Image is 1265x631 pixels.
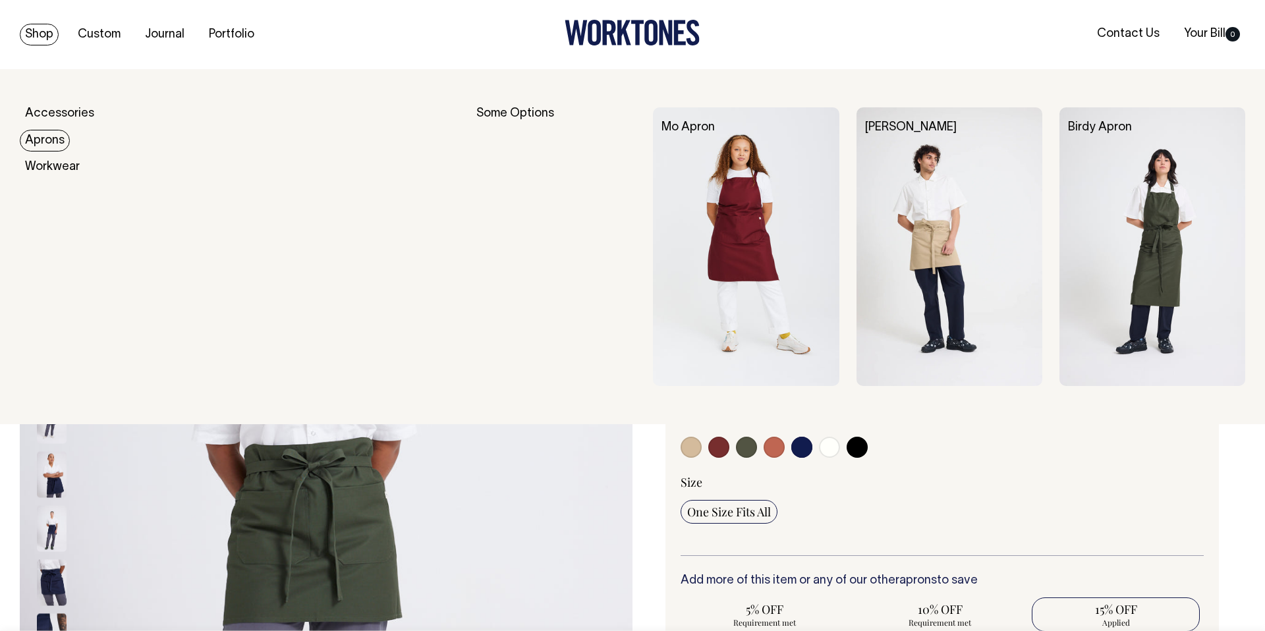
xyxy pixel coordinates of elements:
span: One Size Fits All [687,504,771,520]
a: Journal [140,24,190,45]
a: Mo Apron [661,122,715,133]
span: 15% OFF [1038,601,1193,617]
div: Some Options [476,107,636,386]
span: 10% OFF [863,601,1018,617]
img: dark-navy [37,451,67,497]
input: One Size Fits All [681,500,777,524]
a: Aprons [20,130,70,151]
img: Mo Apron [653,107,839,386]
a: Your Bill0 [1179,23,1245,45]
span: Requirement met [687,617,842,628]
a: Portfolio [204,24,260,45]
a: aprons [899,575,937,586]
span: Requirement met [863,617,1018,628]
span: 0 [1225,27,1240,41]
img: Bobby Apron [857,107,1042,386]
a: Custom [72,24,126,45]
h6: Add more of this item or any of our other to save [681,574,1204,588]
img: dark-navy [37,559,67,605]
a: Accessories [20,103,99,124]
a: Birdy Apron [1068,122,1132,133]
a: [PERSON_NAME] [865,122,957,133]
a: Workwear [20,156,85,178]
a: Contact Us [1092,23,1165,45]
span: Applied [1038,617,1193,628]
a: Shop [20,24,59,45]
img: Birdy Apron [1059,107,1245,386]
img: dark-navy [37,505,67,551]
span: 5% OFF [687,601,842,617]
div: Size [681,474,1204,490]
